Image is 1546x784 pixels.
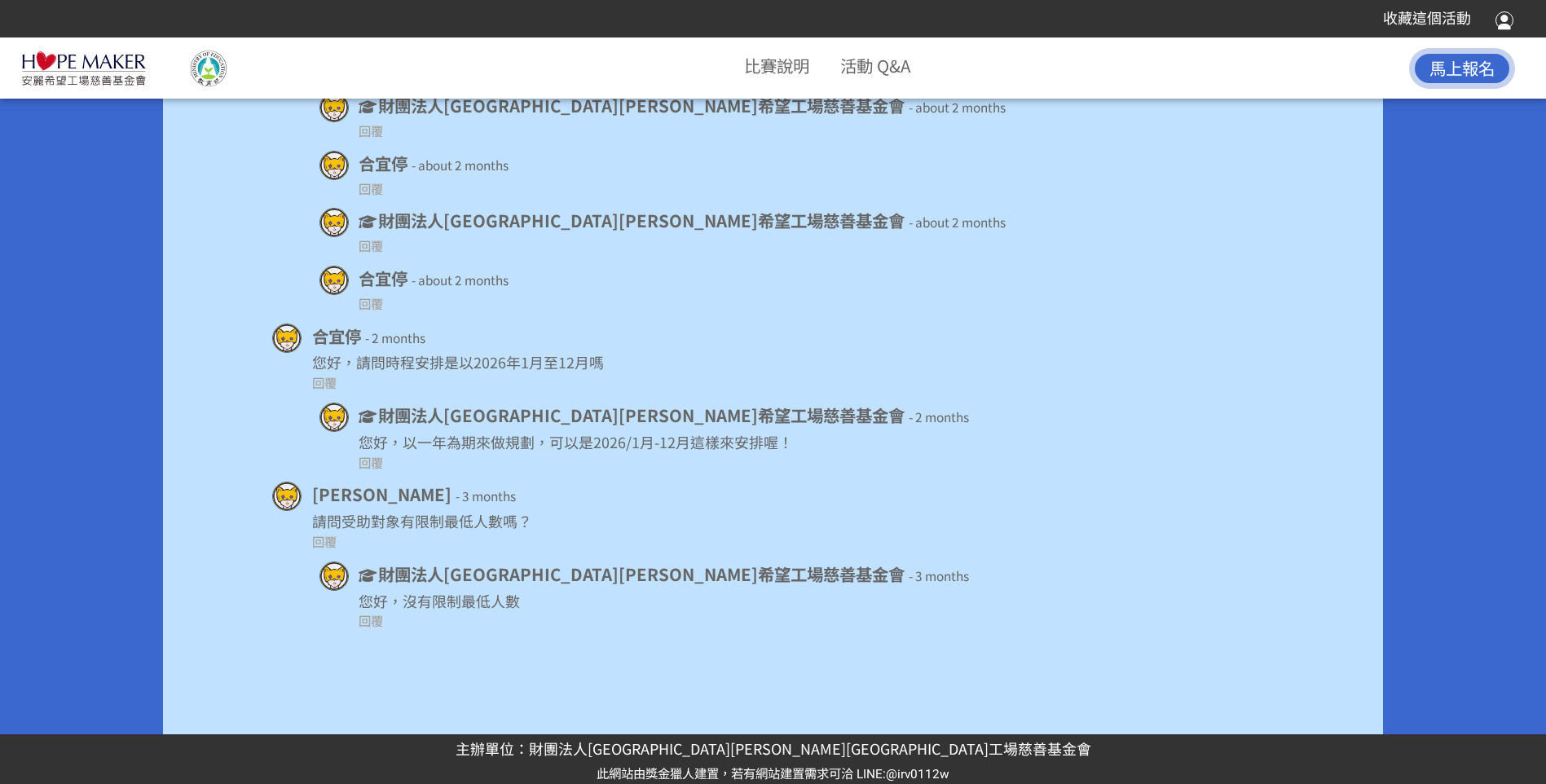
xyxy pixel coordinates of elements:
span: [PERSON_NAME] [312,482,451,506]
span: - about 2 months [909,98,1006,116]
div: 您好，沒有限制最低人數 [359,590,1273,612]
img: 2025「小夢想．大志氣」追夢計畫 [21,51,147,86]
span: 收藏這個活動 [1383,10,1471,27]
span: 回覆 [312,532,337,550]
div: 您好，以一年為期來做規劃，可以是2026/1月-12月這樣來安排喔！ [359,431,1273,453]
span: 財團法人[GEOGRAPHIC_DATA][PERSON_NAME]希望工場慈善基金會 [378,403,905,427]
span: 回覆 [359,179,383,197]
span: 合宜停 [359,266,407,290]
span: 馬上報名 [1429,55,1495,80]
span: 回覆 [359,611,383,629]
div: 您好，請問時程安排是以2026年1月至12月嗎 [312,351,1274,373]
a: 比賽說明 [744,53,809,77]
span: - 3 months [909,566,969,584]
span: - about 2 months [412,156,509,174]
span: 回覆 [359,453,383,471]
img: 教育部國民及學前教育署 [156,51,261,86]
span: 合宜停 [359,151,407,175]
span: 回覆 [359,236,383,254]
a: @irv0112w [886,767,949,782]
span: 回覆 [359,294,383,312]
a: 此網站由獎金獵人建置，若有網站建置需求 [597,767,829,782]
span: - 3 months [456,487,516,504]
span: - about 2 months [909,213,1006,231]
span: - 2 months [909,407,969,425]
span: 合宜停 [312,324,361,348]
span: 財團法人[GEOGRAPHIC_DATA][PERSON_NAME]希望工場慈善基金會 [378,93,905,117]
span: - about 2 months [412,271,509,288]
span: 回覆 [312,373,337,391]
span: 可洽 LINE: [597,767,949,782]
span: - 2 months [365,328,425,346]
span: 回覆 [359,121,383,139]
span: 財團法人[GEOGRAPHIC_DATA][PERSON_NAME]希望工場慈善基金會 [378,208,905,232]
a: 活動 Q&A [840,53,910,77]
span: 財團法人[GEOGRAPHIC_DATA][PERSON_NAME]希望工場慈善基金會 [378,562,905,586]
div: 請問受助對象有限制最低人數嗎？ [312,510,1274,532]
button: 馬上報名 [1409,48,1515,89]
